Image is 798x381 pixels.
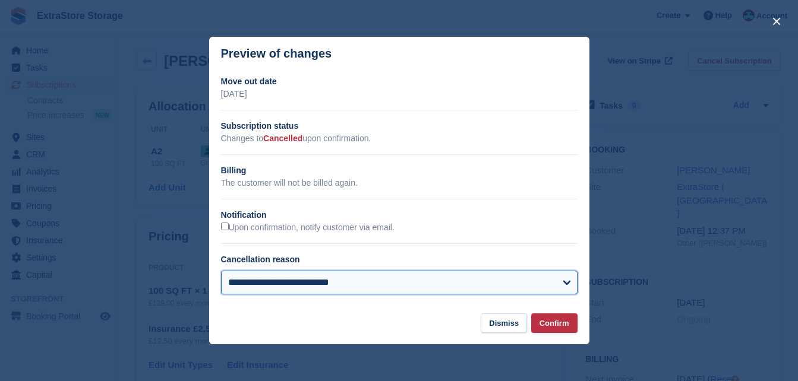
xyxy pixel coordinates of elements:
[221,223,395,233] label: Upon confirmation, notify customer via email.
[767,12,786,31] button: close
[221,120,578,132] h2: Subscription status
[221,209,578,221] h2: Notification
[221,88,578,100] p: [DATE]
[221,255,300,264] label: Cancellation reason
[221,177,578,189] p: The customer will not be billed again.
[263,134,302,143] span: Cancelled
[221,47,332,61] p: Preview of changes
[531,313,578,333] button: Confirm
[221,132,578,145] p: Changes to upon confirmation.
[481,313,527,333] button: Dismiss
[221,164,578,177] h2: Billing
[221,75,578,88] h2: Move out date
[221,223,229,230] input: Upon confirmation, notify customer via email.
